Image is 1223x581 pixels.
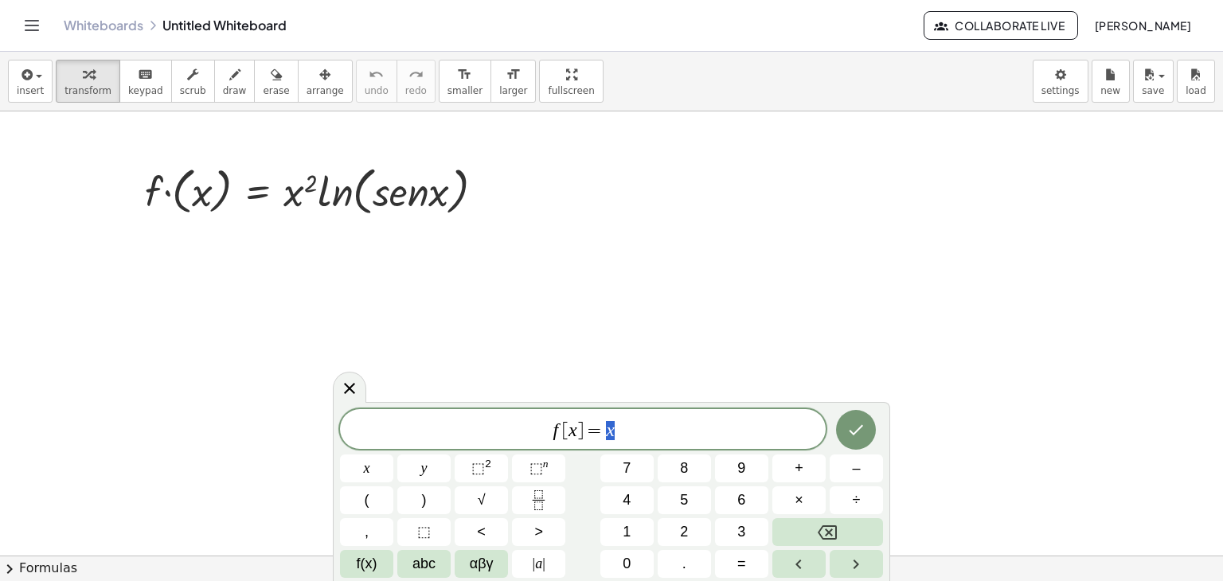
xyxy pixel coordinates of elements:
span: insert [17,85,44,96]
span: √ [478,489,486,511]
span: = [584,421,607,440]
button: Fraction [512,486,565,514]
button: transform [56,60,120,103]
span: + [795,458,803,479]
span: [ [562,421,569,440]
button: [PERSON_NAME] [1081,11,1204,40]
button: 1 [600,518,654,546]
span: 1 [623,521,631,543]
button: 0 [600,550,654,578]
span: ⬚ [529,460,543,476]
span: smaller [447,85,483,96]
span: 8 [680,458,688,479]
a: Whiteboards [64,18,143,33]
button: Greek alphabet [455,550,508,578]
button: Squared [455,454,508,482]
button: Placeholder [397,518,451,546]
button: Less than [455,518,508,546]
button: format_sizesmaller [439,60,491,103]
button: . [658,550,711,578]
span: y [421,458,428,479]
span: scrub [180,85,206,96]
button: fullscreen [539,60,603,103]
span: Collaborate Live [937,18,1065,33]
button: new [1092,60,1130,103]
span: load [1186,85,1206,96]
sup: 2 [485,458,491,470]
button: Alphabet [397,550,451,578]
button: Backspace [772,518,883,546]
button: y [397,454,451,482]
button: keyboardkeypad [119,60,172,103]
i: keyboard [138,65,153,84]
button: , [340,518,393,546]
span: 0 [623,553,631,575]
var: x [569,419,577,440]
span: a [533,553,545,575]
button: Superscript [512,454,565,482]
button: arrange [298,60,353,103]
span: = [737,553,746,575]
i: format_size [457,65,472,84]
i: undo [369,65,384,84]
button: 7 [600,454,654,482]
span: keypad [128,85,163,96]
i: format_size [506,65,521,84]
var: x [606,419,615,440]
i: redo [408,65,424,84]
span: ( [365,489,369,511]
button: Functions [340,550,393,578]
span: 6 [737,489,745,511]
span: ) [422,489,427,511]
button: Right arrow [830,550,883,578]
button: Toggle navigation [19,13,45,38]
span: fullscreen [548,85,594,96]
button: redoredo [397,60,436,103]
span: × [795,489,803,511]
button: insert [8,60,53,103]
button: 5 [658,486,711,514]
span: αβγ [470,553,494,575]
span: – [852,458,860,479]
button: x [340,454,393,482]
button: erase [254,60,298,103]
span: x [364,458,370,479]
button: Done [836,410,876,450]
button: Times [772,486,826,514]
span: 2 [680,521,688,543]
span: 4 [623,489,631,511]
button: load [1177,60,1215,103]
span: larger [499,85,527,96]
button: ) [397,486,451,514]
button: Equals [715,550,768,578]
button: Greater than [512,518,565,546]
span: ⬚ [471,460,485,476]
span: ] [577,421,584,440]
span: erase [263,85,289,96]
span: arrange [307,85,344,96]
button: Collaborate Live [924,11,1078,40]
button: 2 [658,518,711,546]
button: 6 [715,486,768,514]
var: f [553,419,558,440]
button: Plus [772,454,826,482]
span: ⬚ [417,521,431,543]
span: save [1142,85,1164,96]
sup: n [543,458,549,470]
button: 9 [715,454,768,482]
button: format_sizelarger [490,60,536,103]
span: 3 [737,521,745,543]
button: scrub [171,60,215,103]
button: Left arrow [772,550,826,578]
span: | [542,556,545,571]
button: Absolute value [512,550,565,578]
span: undo [365,85,389,96]
button: 4 [600,486,654,514]
span: . [682,553,686,575]
button: ( [340,486,393,514]
button: save [1133,60,1174,103]
span: 5 [680,489,688,511]
button: Square root [455,486,508,514]
button: undoundo [356,60,397,103]
span: transform [64,85,111,96]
